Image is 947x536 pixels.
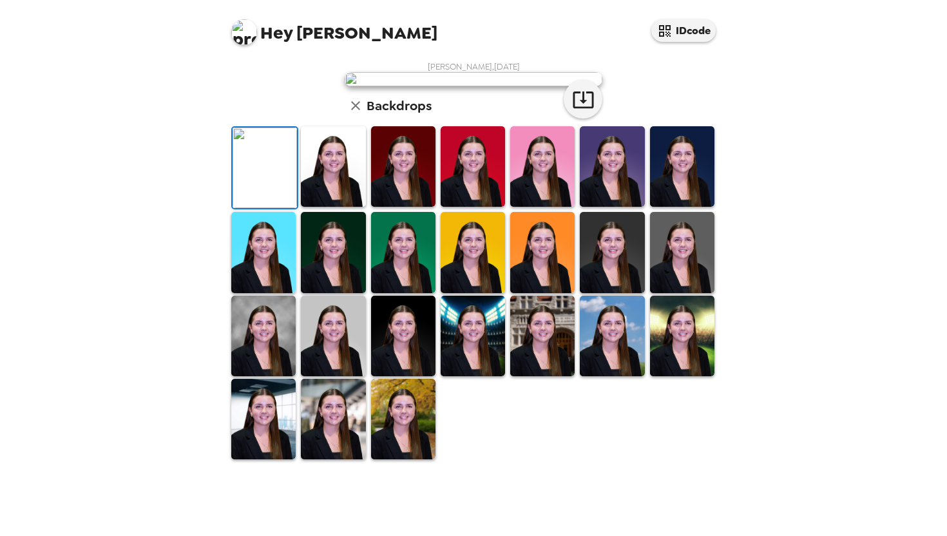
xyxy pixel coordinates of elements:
img: profile pic [231,19,257,45]
h6: Backdrops [367,95,432,116]
img: Original [233,128,297,208]
span: Hey [260,21,292,44]
button: IDcode [651,19,716,42]
img: user [345,72,602,86]
span: [PERSON_NAME] , [DATE] [428,61,520,72]
span: [PERSON_NAME] [231,13,437,42]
